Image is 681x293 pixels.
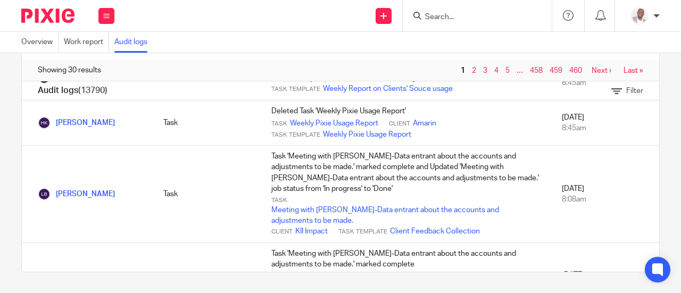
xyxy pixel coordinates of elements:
[472,67,476,74] a: 2
[562,78,649,88] div: 8:45am
[458,64,468,77] span: 1
[505,67,510,74] a: 5
[64,32,109,53] a: Work report
[390,226,480,237] a: Client Feedback Collection
[153,100,261,145] td: Task
[290,118,378,129] a: Weekly Pixie Usage Report
[38,65,101,76] span: Showing 30 results
[271,272,287,280] span: Task
[38,116,51,129] img: Henry Kakembo
[494,67,499,74] a: 4
[261,146,552,243] td: Task 'Meeting with [PERSON_NAME]-Data entrant about the accounts and adjustments to be made.' mar...
[38,188,51,200] img: Loyce Birungi
[562,194,649,205] div: 8:08am
[271,228,293,236] span: Client
[323,83,453,94] a: Weekly Report on Clients' Souce usage
[458,66,643,75] nav: pager
[38,119,115,127] a: [PERSON_NAME]
[592,67,611,74] a: Next ›
[38,190,115,198] a: [PERSON_NAME]
[21,32,59,53] a: Overview
[483,67,487,74] a: 3
[530,67,543,74] a: 458
[271,131,320,139] span: Task Template
[271,196,287,205] span: Task
[631,7,648,24] img: Paul%20S%20-%20Picture.png
[114,32,153,53] a: Audit logs
[271,205,530,227] a: Meeting with [PERSON_NAME]-Data entrant about the accounts and adjustments to be made.
[323,129,411,140] a: Weekly Pixie Usage Report
[295,226,328,237] a: KII Impact
[271,120,287,128] span: Task
[153,146,261,243] td: Task
[551,146,659,243] td: [DATE]
[413,118,436,129] a: Amarin
[261,100,552,145] td: Deleted Task 'Weekly Pixie Usage Report'
[550,67,562,74] a: 459
[569,67,582,74] a: 460
[551,100,659,145] td: [DATE]
[514,64,526,77] span: …
[624,67,643,74] a: Last »
[424,13,520,22] input: Search
[389,120,410,128] span: Client
[626,87,643,95] span: Filter
[338,228,387,236] span: Task Template
[21,9,74,23] img: Pixie
[562,123,649,133] div: 8:45am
